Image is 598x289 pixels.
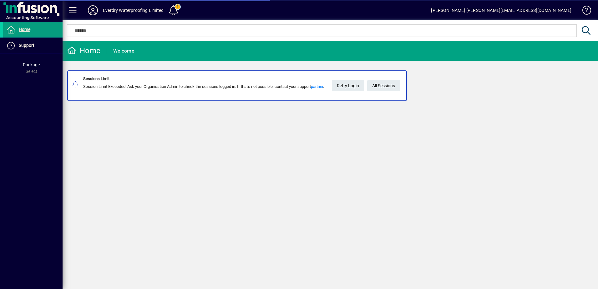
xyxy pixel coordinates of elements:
[19,27,30,32] span: Home
[83,84,324,90] div: Session Limit Exceeded. Ask your Organisation Admin to check the sessions logged in. If that's no...
[332,80,364,91] button: Retry Login
[83,5,103,16] button: Profile
[19,43,34,48] span: Support
[113,46,134,56] div: Welcome
[431,5,571,15] div: [PERSON_NAME] [PERSON_NAME][EMAIL_ADDRESS][DOMAIN_NAME]
[337,81,359,91] span: Retry Login
[63,70,598,101] app-alert-notification-menu-item: Sessions Limit
[367,80,400,91] a: All Sessions
[578,1,590,22] a: Knowledge Base
[103,5,164,15] div: Everdry Waterproofing Limited
[83,76,324,82] div: Sessions Limit
[3,38,63,53] a: Support
[372,81,395,91] span: All Sessions
[23,62,40,67] span: Package
[311,84,323,89] a: partner
[67,46,100,56] div: Home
